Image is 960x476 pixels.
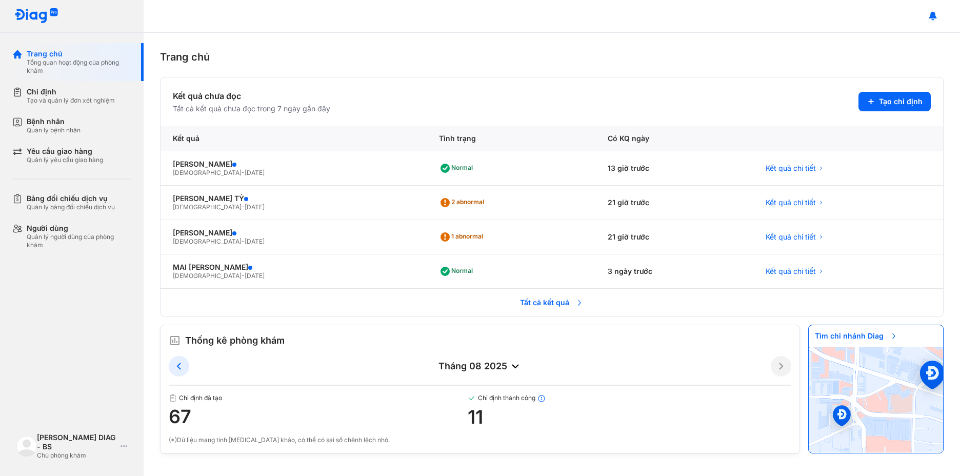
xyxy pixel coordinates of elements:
div: Quản lý người dùng của phòng khám [27,233,131,249]
div: Chỉ định [27,87,115,96]
span: [DATE] [245,169,265,176]
div: 21 giờ trước [595,220,753,254]
span: Tất cả kết quả [514,292,590,313]
div: Normal [439,263,477,280]
div: tháng 08 2025 [189,360,771,372]
div: Tất cả kết quả chưa đọc trong 7 ngày gần đây [173,104,330,113]
div: [PERSON_NAME] [173,160,414,169]
span: Tìm chi nhánh Diag [809,325,904,347]
span: [DATE] [245,203,265,211]
span: Chỉ định đã tạo [169,394,468,402]
span: [DATE] [245,272,265,280]
img: info.7e716105.svg [537,394,546,403]
div: Tạo và quản lý đơn xét nghiệm [27,96,115,105]
span: 11 [468,407,791,427]
div: (*)Dữ liệu mang tính [MEDICAL_DATA] khảo, có thể có sai số chênh lệch nhỏ. [169,435,791,445]
span: 67 [169,406,468,427]
span: Thống kê phòng khám [185,333,285,348]
div: Người dùng [27,224,131,233]
span: Kết quả chi tiết [766,198,816,207]
div: 13 giờ trước [595,151,753,186]
div: MAI [PERSON_NAME] [173,263,414,272]
div: Quản lý bảng đối chiếu dịch vụ [27,203,115,211]
div: Kết quả [161,126,427,151]
div: 2 abnormal [439,194,488,211]
div: Quản lý yêu cầu giao hàng [27,156,103,164]
img: logo [16,436,37,457]
span: [DEMOGRAPHIC_DATA] [173,203,242,211]
div: [PERSON_NAME] [173,228,414,237]
span: [DEMOGRAPHIC_DATA] [173,272,242,280]
div: Quản lý bệnh nhân [27,126,81,134]
div: Tổng quan hoạt động của phòng khám [27,58,131,75]
span: [DATE] [245,237,265,245]
div: Tình trạng [427,126,595,151]
span: [DEMOGRAPHIC_DATA] [173,237,242,245]
div: Có KQ ngày [595,126,753,151]
span: Kết quả chi tiết [766,267,816,276]
div: [PERSON_NAME] TỶ [173,194,414,203]
span: Kết quả chi tiết [766,232,816,242]
div: Bảng đối chiếu dịch vụ [27,194,115,203]
div: Normal [439,160,477,176]
span: - [242,203,245,211]
div: Kết quả chưa đọc [173,90,330,102]
div: 1 abnormal [439,229,487,245]
span: Chỉ định thành công [468,394,791,403]
span: - [242,272,245,280]
img: checked-green.01cc79e0.svg [468,394,476,403]
div: Bệnh nhân [27,117,81,126]
span: [DEMOGRAPHIC_DATA] [173,169,242,176]
img: document.50c4cfd0.svg [169,394,177,402]
img: order.5a6da16c.svg [169,334,181,347]
div: Trang chủ [27,49,131,58]
div: Yêu cầu giao hàng [27,147,103,156]
div: 21 giờ trước [595,186,753,220]
div: Chủ phòng khám [37,451,116,460]
span: - [242,237,245,245]
span: Kết quả chi tiết [766,164,816,173]
div: Trang chủ [160,49,944,65]
img: logo [14,8,58,24]
button: Tạo chỉ định [858,92,931,111]
div: [PERSON_NAME] DIAG - BS [37,433,116,451]
div: 3 ngày trước [595,254,753,289]
span: - [242,169,245,176]
span: Tạo chỉ định [879,97,923,106]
